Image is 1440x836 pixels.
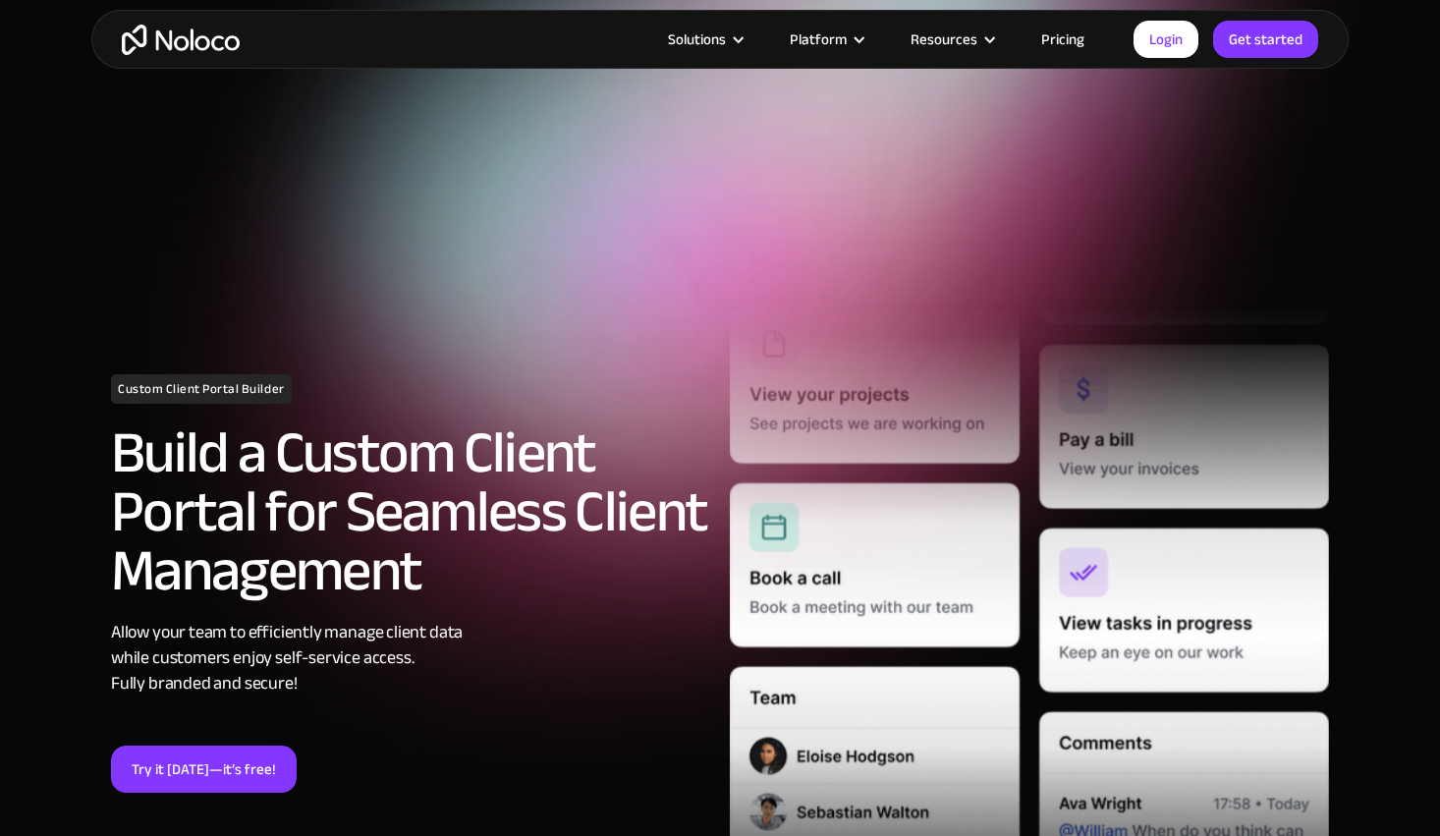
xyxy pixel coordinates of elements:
[886,27,1017,52] div: Resources
[111,620,710,697] div: Allow your team to efficiently manage client data while customers enjoy self-service access. Full...
[643,27,765,52] div: Solutions
[1134,21,1198,58] a: Login
[765,27,886,52] div: Platform
[111,423,710,600] h2: Build a Custom Client Portal for Seamless Client Management
[911,27,977,52] div: Resources
[1017,27,1109,52] a: Pricing
[790,27,847,52] div: Platform
[1213,21,1318,58] a: Get started
[122,25,240,55] a: home
[111,746,297,793] a: Try it [DATE]—it’s free!
[668,27,726,52] div: Solutions
[111,374,292,404] h1: Custom Client Portal Builder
